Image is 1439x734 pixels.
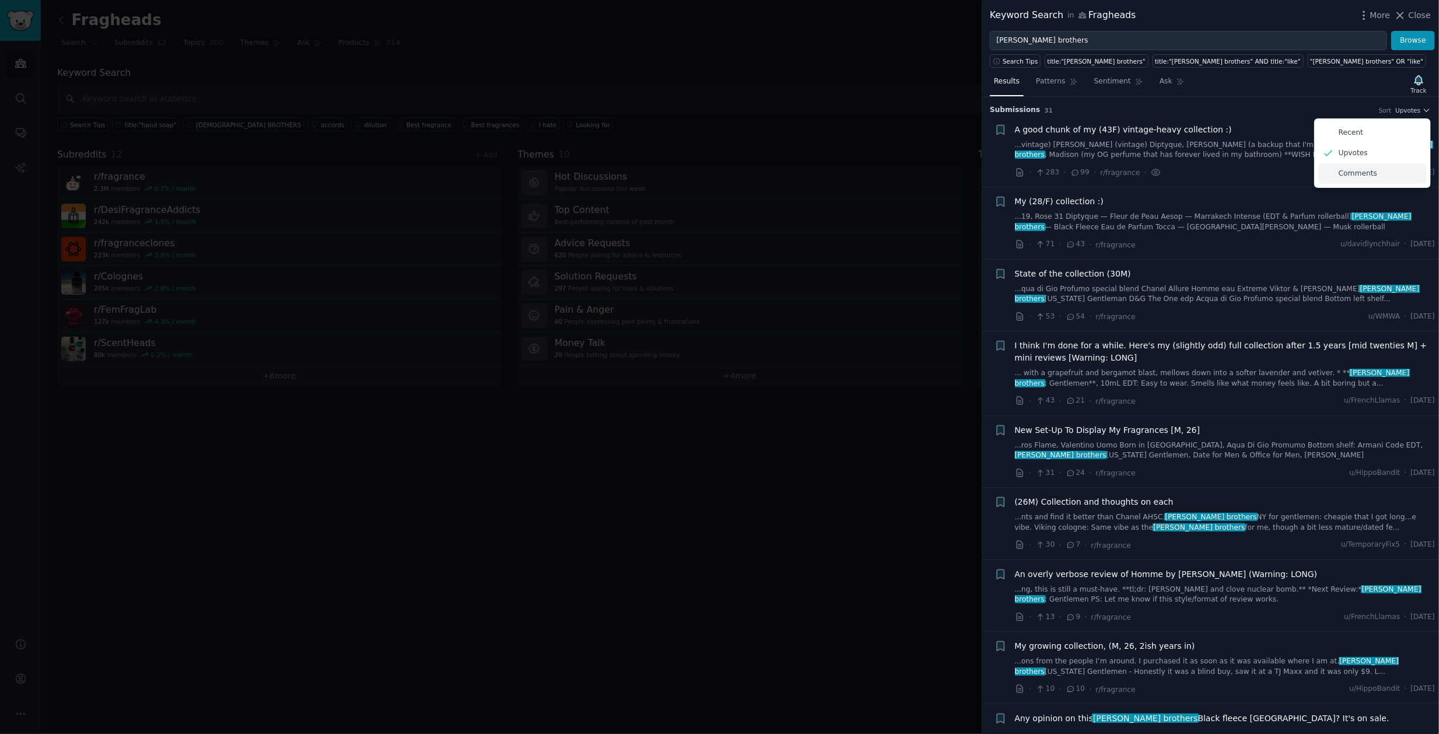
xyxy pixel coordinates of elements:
a: Sentiment [1090,72,1147,96]
p: Comments [1339,169,1377,179]
span: u/TemporaryFix5 [1341,540,1400,550]
span: · [1029,683,1031,695]
span: r/fragrance [1096,469,1136,477]
button: More [1358,9,1391,22]
p: Recent [1339,128,1363,138]
span: Ask [1160,76,1172,87]
div: Keyword Search Fragheads [990,8,1136,23]
span: · [1405,312,1407,322]
a: State of the collection (30M) [1015,268,1131,280]
button: Search Tips [990,54,1041,68]
span: · [1084,611,1087,623]
span: · [1059,683,1062,695]
span: Results [994,76,1020,87]
button: Track [1407,72,1431,96]
a: (26M) Collection and thoughts on each [1015,496,1174,508]
span: u/WMWA [1368,312,1400,322]
span: 30 [1035,540,1055,550]
span: My (28/F) collection :) [1015,195,1104,208]
span: · [1029,611,1031,623]
span: · [1094,166,1096,179]
span: 43 [1066,239,1085,250]
div: Sort [1379,106,1392,114]
span: [DATE] [1411,396,1435,406]
input: Try a keyword related to your business [990,31,1387,51]
span: [DATE] [1411,468,1435,478]
span: · [1029,166,1031,179]
span: 24 [1066,468,1085,478]
span: [DATE] [1411,612,1435,623]
span: 13 [1035,612,1055,623]
span: u/davidlynchhair [1340,239,1400,250]
span: · [1029,239,1031,251]
span: [DATE] [1411,312,1435,322]
span: · [1405,468,1407,478]
p: Upvotes [1339,148,1368,159]
span: Search Tips [1003,57,1038,65]
span: u/HippoBandit [1349,468,1400,478]
a: Ask [1156,72,1189,96]
span: · [1089,467,1091,479]
span: · [1089,395,1091,407]
span: · [1089,683,1091,695]
span: 31 [1035,468,1055,478]
span: · [1089,239,1091,251]
span: [PERSON_NAME] brothers [1014,451,1108,459]
span: · [1029,539,1031,551]
a: I think I'm done for a while. Here's my (slightly odd) full collection after 1.5 years [mid twent... [1015,340,1436,364]
span: · [1059,467,1062,479]
span: · [1144,166,1147,179]
span: Patterns [1036,76,1065,87]
span: · [1405,540,1407,550]
span: [DATE] [1411,540,1435,550]
span: [DATE] [1411,239,1435,250]
span: An overly verbose review of Homme by [PERSON_NAME] (Warning: LONG) [1015,568,1318,581]
a: ...ons from the people I’m around. I purchased it as soon as it was available where I am at.[PERS... [1015,656,1436,677]
span: Upvotes [1395,106,1420,114]
div: title:"[PERSON_NAME] brothers" AND title:"like" [1155,57,1301,65]
span: r/fragrance [1091,541,1131,550]
span: 99 [1070,167,1090,178]
div: Track [1411,86,1427,95]
span: · [1084,539,1087,551]
span: [PERSON_NAME] brothers [1164,513,1258,521]
span: [PERSON_NAME] brothers [1015,212,1412,231]
button: Upvotes [1395,106,1431,114]
a: New Set-Up To Display My Fragrances [M, 26] [1015,424,1200,436]
button: Browse [1391,31,1435,51]
span: 43 [1035,396,1055,406]
span: 53 [1035,312,1055,322]
a: ...ng, this is still a must-have. **tl;dr: [PERSON_NAME] and clove nuclear bomb.** *Next Review:*... [1015,585,1436,605]
span: [PERSON_NAME] brothers [1092,714,1199,723]
span: · [1405,396,1407,406]
span: · [1029,395,1031,407]
span: Sentiment [1094,76,1131,87]
span: [PERSON_NAME] brothers [1015,657,1399,676]
span: Any opinion on this Black fleece [GEOGRAPHIC_DATA]? It's on sale. [1015,712,1389,725]
span: · [1059,611,1062,623]
span: Close [1409,9,1431,22]
a: title:"[PERSON_NAME] brothers" AND title:"like" [1153,54,1304,68]
span: · [1405,684,1407,694]
a: Results [990,72,1024,96]
span: · [1089,310,1091,323]
a: ...nts and find it better than Chanel AHSC.[PERSON_NAME] brothersNY for gentlemen: cheapie that I... [1015,512,1436,533]
span: [PERSON_NAME] brothers [1153,523,1247,532]
span: in [1067,11,1074,21]
span: [DATE] [1411,684,1435,694]
span: u/HippoBandit [1349,684,1400,694]
span: · [1059,539,1062,551]
a: ... with a grapefruit and bergamot blast, mellows down into a softer lavender and vetiver. * **[P... [1015,368,1436,389]
a: Patterns [1032,72,1081,96]
span: r/fragrance [1091,613,1131,621]
a: "[PERSON_NAME] brothers" OR "like" [1308,54,1426,68]
div: title:"[PERSON_NAME] brothers" [1048,57,1146,65]
span: 7 [1066,540,1080,550]
span: 54 [1066,312,1085,322]
a: My growing collection, (M, 26, 2ish years in) [1015,640,1195,652]
span: · [1029,310,1031,323]
span: · [1063,166,1066,179]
